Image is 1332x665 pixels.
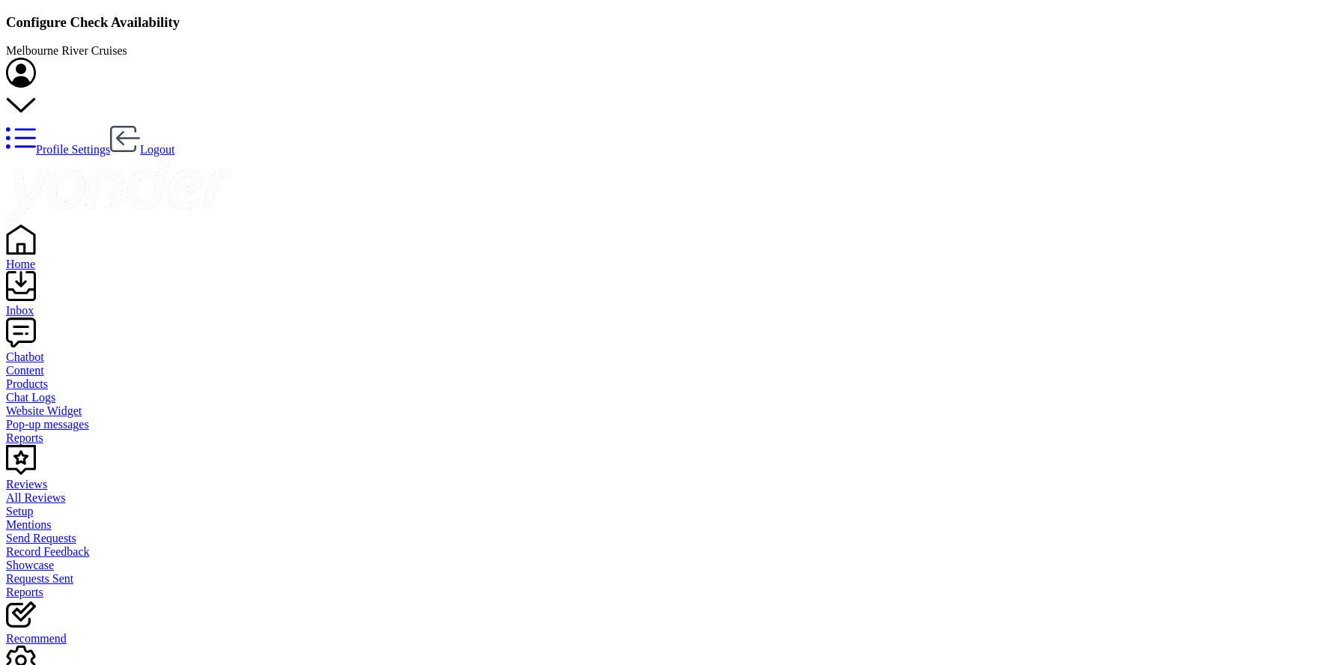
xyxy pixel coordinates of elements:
[6,418,1326,431] a: Pop-up messages
[6,304,1326,318] div: Inbox
[6,431,1326,445] a: Reports
[110,143,174,156] a: Logout
[6,244,1326,271] a: Home
[6,572,1326,586] a: Requests Sent
[6,391,1326,404] a: Chat Logs
[6,532,1326,545] a: Send Requests
[6,157,231,222] img: yonder-white-logo.png
[6,464,1326,491] a: Reviews
[6,14,1326,31] h3: Configure Check Availability
[6,619,1326,646] a: Recommend
[6,291,1326,318] a: Inbox
[6,518,1326,532] a: Mentions
[6,143,110,156] a: Profile Settings
[6,337,1326,364] a: Chatbot
[6,545,1326,559] a: Record Feedback
[6,258,1326,271] div: Home
[6,491,1326,505] a: All Reviews
[6,632,1326,646] div: Recommend
[6,586,1326,599] a: Reports
[6,364,1326,377] a: Content
[6,377,1326,391] a: Products
[6,404,1326,418] a: Website Widget
[6,478,1326,491] div: Reviews
[6,350,1326,364] div: Chatbot
[6,559,1326,572] a: Showcase
[6,44,1326,58] div: Melbourne River Cruises
[6,505,1326,518] a: Setup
